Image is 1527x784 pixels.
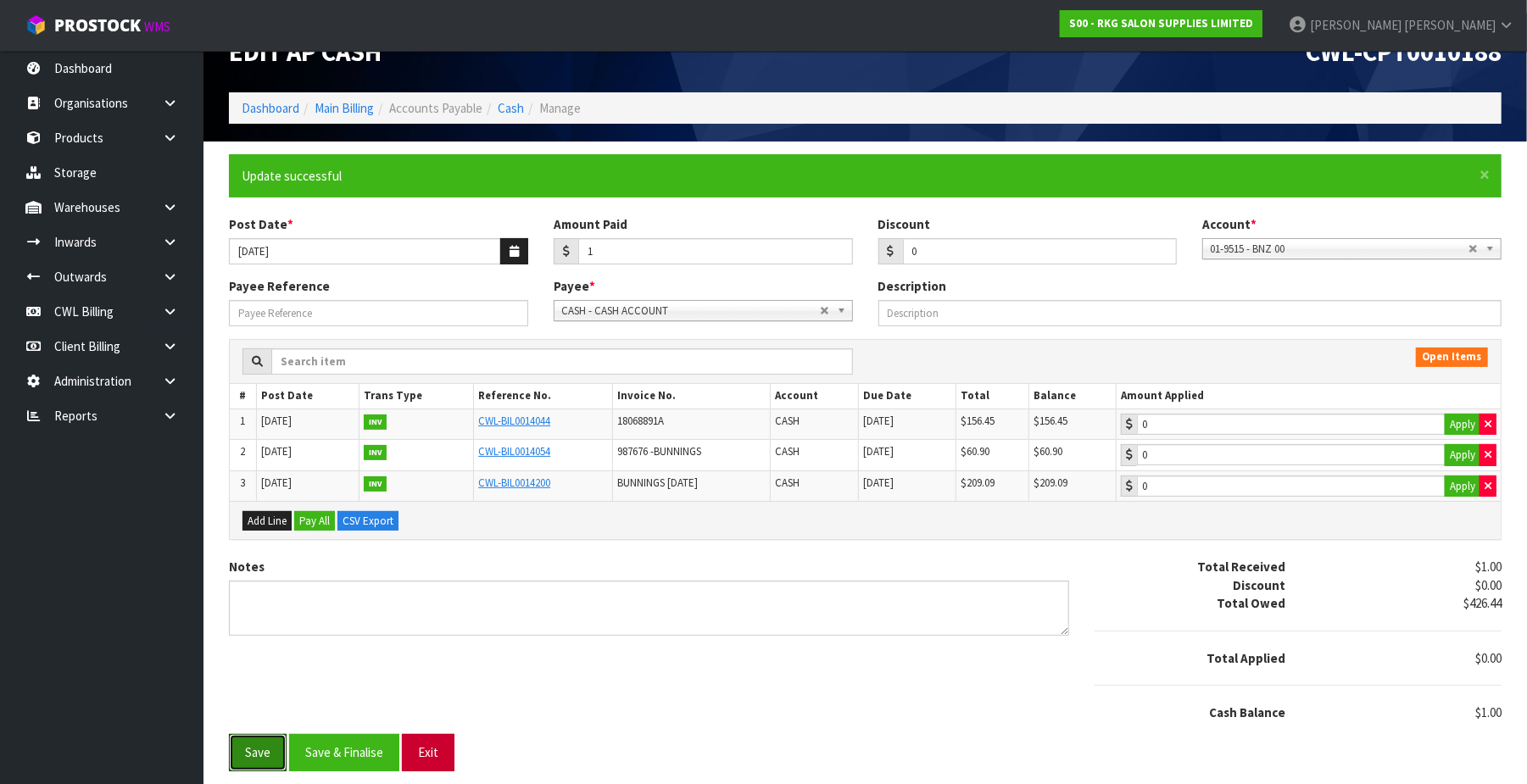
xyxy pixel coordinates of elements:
span: Manage [539,100,581,116]
a: CWL-BIL0014054 [478,444,550,459]
img: cube-alt.png [25,14,47,36]
label: Payee Reference [229,277,330,295]
span: [PERSON_NAME] [1404,17,1496,33]
span: $60.90 [1034,444,1062,459]
td: 987676 -BUNNINGS [613,440,771,471]
label: Account [1202,215,1257,233]
td: [DATE] [256,440,359,471]
td: [DATE] [256,470,359,501]
button: Apply [1445,444,1480,466]
span: $156.45 [1034,414,1067,428]
a: Dashboard [242,100,299,116]
input: Post Date [229,238,501,264]
td: 18068891A [613,409,771,440]
td: CASH [770,440,859,471]
th: Due Date [859,384,956,409]
strong: INV [364,445,387,460]
span: $209.09 [1034,475,1067,490]
label: Amount Paid [554,215,627,233]
span: $0.00 [1475,577,1502,593]
input: Amount Discounted [903,238,1178,264]
input: Amount Paid [578,238,853,264]
span: $156.45 [961,414,995,428]
a: CWL-BIL0014200 [478,475,550,490]
input: Search item [271,348,853,375]
span: [PERSON_NAME] [1310,17,1402,33]
button: Apply [1445,414,1480,436]
span: 01-9515 - BNZ 00 [1210,239,1468,259]
button: Add Line [242,511,292,531]
strong: Total Owed [1217,595,1285,611]
strong: Total Received [1197,559,1285,575]
th: Balance [1029,384,1117,409]
button: Save & Finalise [289,734,399,770]
td: BUNNINGS [DATE] [613,470,771,501]
input: Description [878,300,1502,326]
label: Discount [878,215,931,233]
th: Post Date [256,384,359,409]
th: Amount Applied [1117,384,1501,409]
small: WMS [144,19,170,35]
button: Apply [1445,475,1480,498]
td: [DATE] [256,409,359,440]
span: $0.00 [1475,650,1502,666]
button: CSV Export [337,511,398,531]
button: Save [229,734,287,770]
th: # [230,384,256,409]
th: Invoice No. [613,384,771,409]
a: S00 - RKG SALON SUPPLIES LIMITED [1060,10,1262,37]
button: Pay All [294,511,335,531]
label: Description [878,277,947,295]
span: $60.90 [961,444,989,459]
td: [DATE] [859,440,956,471]
a: CWL-BIL0014044 [478,414,550,428]
span: × [1480,163,1490,186]
span: $426.44 [1463,595,1502,611]
td: [DATE] [859,470,956,501]
strong: S00 - RKG SALON SUPPLIES LIMITED [1069,16,1253,31]
span: CWL-CPT0010188 [1306,36,1502,68]
span: Update successful [242,168,342,184]
th: Account [770,384,859,409]
span: Edit AP Cash [229,36,382,68]
span: $1.00 [1475,704,1502,720]
td: 1 [230,409,256,440]
td: [DATE] [859,409,956,440]
a: Cash [498,100,524,116]
a: Main Billing [315,100,374,116]
span: CASH - CASH ACCOUNT [561,301,820,321]
strong: Discount [1233,577,1285,593]
strong: INV [364,414,387,430]
strong: Cash Balance [1209,704,1285,720]
th: Trans Type [359,384,474,409]
td: CASH [770,409,859,440]
button: Exit [402,734,454,770]
th: Total [956,384,1029,409]
strong: INV [364,476,387,492]
input: Payee Reference [229,300,528,326]
th: Reference No. [474,384,613,409]
label: Post Date [229,215,293,233]
span: Open Items [1416,348,1488,366]
strong: Total Applied [1207,650,1285,666]
span: $1.00 [1475,559,1502,575]
span: $209.09 [961,475,995,490]
label: Payee [554,277,595,295]
td: 3 [230,470,256,501]
span: ProStock [54,14,141,36]
span: Accounts Payable [389,100,482,116]
label: Notes [229,558,265,575]
td: 2 [230,440,256,471]
td: CASH [770,470,859,501]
